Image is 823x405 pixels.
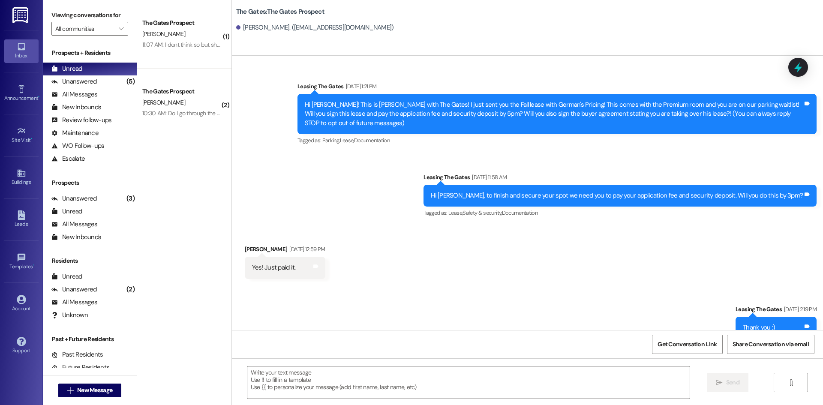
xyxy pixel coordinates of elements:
[340,137,354,144] span: Lease ,
[51,64,82,73] div: Unread
[4,208,39,231] a: Leads
[142,41,318,48] div: 11:07 AM: I dont think so but she sidn5 tell me that until after purchasing
[252,263,296,272] div: Yes! Just paid it.
[736,305,817,317] div: Leasing The Gates
[142,87,222,96] div: The Gates Prospect
[716,379,722,386] i: 
[119,25,123,32] i: 
[788,379,794,386] i: 
[297,134,817,147] div: Tagged as:
[470,173,507,182] div: [DATE] 11:58 AM
[124,283,137,296] div: (2)
[43,335,137,344] div: Past + Future Residents
[782,305,817,314] div: [DATE] 2:19 PM
[51,116,111,125] div: Review follow-ups
[287,245,325,254] div: [DATE] 12:59 PM
[51,154,85,163] div: Escalate
[707,373,748,392] button: Send
[43,256,137,265] div: Residents
[51,90,97,99] div: All Messages
[77,386,112,395] span: New Message
[142,18,222,27] div: The Gates Prospect
[652,335,722,354] button: Get Conversation Link
[51,298,97,307] div: All Messages
[51,233,101,242] div: New Inbounds
[4,250,39,273] a: Templates •
[726,378,739,387] span: Send
[448,209,463,216] span: Lease ,
[51,194,97,203] div: Unanswered
[142,109,258,117] div: 10:30 AM: Do I go through the app or an email?
[4,292,39,315] a: Account
[124,75,137,88] div: (5)
[733,340,809,349] span: Share Conversation via email
[4,166,39,189] a: Buildings
[305,100,803,128] div: Hi [PERSON_NAME]! This is [PERSON_NAME] with The Gates! I just sent you the Fall lease with Germa...
[431,191,803,200] div: Hi [PERSON_NAME], to finish and secure your spot we need you to pay your application fee and secu...
[245,245,325,257] div: [PERSON_NAME]
[424,173,817,185] div: Leasing The Gates
[502,209,538,216] span: Documentation
[43,48,137,57] div: Prospects + Residents
[51,77,97,86] div: Unanswered
[51,363,109,372] div: Future Residents
[51,220,97,229] div: All Messages
[43,178,137,187] div: Prospects
[344,82,377,91] div: [DATE] 1:21 PM
[743,323,775,332] div: Thank you :)
[124,192,137,205] div: (3)
[236,23,394,32] div: [PERSON_NAME]. ([EMAIL_ADDRESS][DOMAIN_NAME])
[322,137,340,144] span: Parking ,
[463,209,502,216] span: Safety & security ,
[31,136,32,142] span: •
[4,334,39,357] a: Support
[727,335,814,354] button: Share Conversation via email
[51,311,88,320] div: Unknown
[142,99,185,106] span: [PERSON_NAME]
[12,7,30,23] img: ResiDesk Logo
[354,137,390,144] span: Documentation
[55,22,114,36] input: All communities
[4,39,39,63] a: Inbox
[51,285,97,294] div: Unanswered
[297,82,817,94] div: Leasing The Gates
[51,141,104,150] div: WO Follow-ups
[424,207,817,219] div: Tagged as:
[142,30,185,38] span: [PERSON_NAME]
[33,262,34,268] span: •
[38,94,39,100] span: •
[4,124,39,147] a: Site Visit •
[658,340,717,349] span: Get Conversation Link
[51,9,128,22] label: Viewing conversations for
[51,272,82,281] div: Unread
[51,350,103,359] div: Past Residents
[236,7,324,16] b: The Gates: The Gates Prospect
[51,129,99,138] div: Maintenance
[51,103,101,112] div: New Inbounds
[67,387,74,394] i: 
[51,207,82,216] div: Unread
[58,384,122,397] button: New Message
